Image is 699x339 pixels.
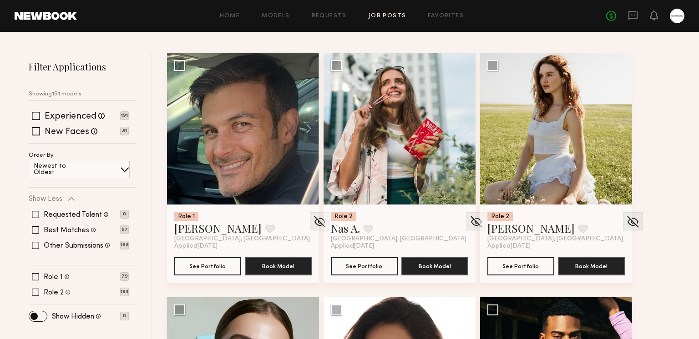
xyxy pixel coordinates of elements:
h2: Filter Applications [29,60,137,73]
div: Role 2 [487,212,513,221]
img: Unhide Model [313,215,327,229]
p: 81 [120,127,129,135]
p: 193 [120,288,129,296]
span: [GEOGRAPHIC_DATA], [GEOGRAPHIC_DATA] [331,235,466,243]
p: 0 [120,312,129,320]
a: [PERSON_NAME] [487,221,575,235]
label: Show Hidden [52,313,94,320]
label: Role 1 [44,274,63,281]
button: See Portfolio [487,257,554,275]
label: Experienced [45,112,96,121]
a: Models [262,13,289,19]
span: [GEOGRAPHIC_DATA], [GEOGRAPHIC_DATA] [174,235,310,243]
p: 191 [120,111,129,120]
div: Role 1 [174,212,198,221]
a: Nas A. [331,221,360,235]
label: Best Matches [44,227,89,234]
a: Requests [312,13,347,19]
img: Unhide Model [626,215,640,229]
a: Book Model [401,262,468,269]
p: Show Less [29,195,62,203]
button: Book Model [401,257,468,275]
label: New Faces [45,128,89,137]
button: See Portfolio [331,257,398,275]
a: Home [220,13,240,19]
div: Role 2 [331,212,356,221]
p: Showing 191 models [29,91,81,97]
p: 79 [120,272,129,281]
a: Favorites [428,13,464,19]
button: See Portfolio [174,257,241,275]
button: Book Model [558,257,625,275]
div: Applied [DATE] [487,243,625,250]
label: Other Submissions [44,242,103,249]
a: Book Model [245,262,312,269]
div: Applied [DATE] [331,243,468,250]
a: Book Model [558,262,625,269]
div: Applied [DATE] [174,243,312,250]
img: Unhide Model [469,215,483,229]
p: 0 [120,210,129,219]
label: Requested Talent [44,211,102,219]
span: [GEOGRAPHIC_DATA], [GEOGRAPHIC_DATA] [487,235,623,243]
a: Job Posts [369,13,406,19]
p: Newest to Oldest [34,163,88,176]
p: 97 [120,225,129,234]
button: Book Model [245,257,312,275]
a: [PERSON_NAME] [174,221,262,235]
label: Role 2 [44,289,64,296]
p: Order By [29,153,54,159]
p: 168 [120,241,129,249]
